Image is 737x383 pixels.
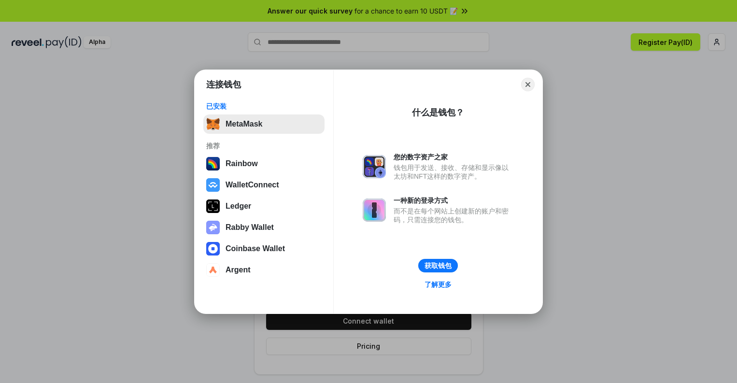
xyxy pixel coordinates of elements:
div: Coinbase Wallet [226,244,285,253]
button: Ledger [203,197,325,216]
button: 获取钱包 [418,259,458,272]
img: svg+xml,%3Csvg%20xmlns%3D%22http%3A%2F%2Fwww.w3.org%2F2000%2Fsvg%22%20fill%3D%22none%22%20viewBox... [363,155,386,178]
button: Close [521,78,535,91]
div: 了解更多 [425,280,452,289]
div: Rabby Wallet [226,223,274,232]
h1: 连接钱包 [206,79,241,90]
div: 获取钱包 [425,261,452,270]
img: svg+xml,%3Csvg%20width%3D%2228%22%20height%3D%2228%22%20viewBox%3D%220%200%2028%2028%22%20fill%3D... [206,242,220,255]
div: MetaMask [226,120,262,128]
div: Ledger [226,202,251,211]
div: 而不是在每个网站上创建新的账户和密码，只需连接您的钱包。 [394,207,513,224]
div: WalletConnect [226,181,279,189]
img: svg+xml,%3Csvg%20xmlns%3D%22http%3A%2F%2Fwww.w3.org%2F2000%2Fsvg%22%20fill%3D%22none%22%20viewBox... [206,221,220,234]
img: svg+xml,%3Csvg%20width%3D%2228%22%20height%3D%2228%22%20viewBox%3D%220%200%2028%2028%22%20fill%3D... [206,263,220,277]
button: Coinbase Wallet [203,239,325,258]
div: Argent [226,266,251,274]
button: Rabby Wallet [203,218,325,237]
img: svg+xml,%3Csvg%20width%3D%2228%22%20height%3D%2228%22%20viewBox%3D%220%200%2028%2028%22%20fill%3D... [206,178,220,192]
div: 推荐 [206,142,322,150]
div: 已安装 [206,102,322,111]
img: svg+xml,%3Csvg%20fill%3D%22none%22%20height%3D%2233%22%20viewBox%3D%220%200%2035%2033%22%20width%... [206,117,220,131]
div: 一种新的登录方式 [394,196,513,205]
button: MetaMask [203,114,325,134]
button: Rainbow [203,154,325,173]
div: Rainbow [226,159,258,168]
div: 什么是钱包？ [412,107,464,118]
a: 了解更多 [419,278,457,291]
button: Argent [203,260,325,280]
div: 您的数字资产之家 [394,153,513,161]
img: svg+xml,%3Csvg%20xmlns%3D%22http%3A%2F%2Fwww.w3.org%2F2000%2Fsvg%22%20width%3D%2228%22%20height%3... [206,199,220,213]
button: WalletConnect [203,175,325,195]
img: svg+xml,%3Csvg%20width%3D%22120%22%20height%3D%22120%22%20viewBox%3D%220%200%20120%20120%22%20fil... [206,157,220,170]
img: svg+xml,%3Csvg%20xmlns%3D%22http%3A%2F%2Fwww.w3.org%2F2000%2Fsvg%22%20fill%3D%22none%22%20viewBox... [363,199,386,222]
div: 钱包用于发送、接收、存储和显示像以太坊和NFT这样的数字资产。 [394,163,513,181]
